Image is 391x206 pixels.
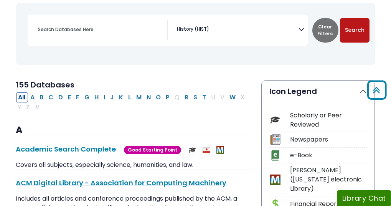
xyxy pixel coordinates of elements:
img: Icon MeL (Michigan electronic Library) [270,175,280,185]
button: Filter Results R [183,92,191,102]
span: 155 Databases [16,79,75,90]
div: Scholarly or Peer Reviewed [290,111,367,129]
img: Icon Newspapers [270,134,280,145]
button: Filter Results O [154,92,163,102]
div: [PERSON_NAME] ([US_STATE] electronic Library) [290,166,367,193]
button: Filter Results K [117,92,126,102]
button: Filter Results C [46,92,56,102]
button: All [16,92,28,102]
button: Filter Results D [56,92,66,102]
button: Filter Results E [66,92,74,102]
button: Filter Results F [74,92,82,102]
button: Filter Results I [102,92,108,102]
button: Filter Results H [92,92,101,102]
textarea: Search [211,27,214,33]
button: Filter Results A [28,92,37,102]
button: Icon Legend [262,81,375,102]
nav: Search filters [16,3,375,65]
button: Submit for Search Results [340,18,370,43]
span: History (HIST) [177,26,210,33]
img: MeL (Michigan electronic Library) [216,146,224,154]
button: Filter Results W [228,92,238,102]
a: ACM Digital Library - Association for Computing Machinery [16,178,227,188]
a: Academic Search Complete [16,144,116,154]
h3: A [16,125,252,136]
button: Library Chat [337,190,391,206]
button: Filter Results L [126,92,134,102]
img: Audio & Video [203,146,210,154]
button: Filter Results B [38,92,46,102]
a: Back to Top [365,84,389,96]
div: Alpha-list to filter by first letter of database name [16,93,248,112]
button: Filter Results P [164,92,172,102]
p: Covers all subjects, especially science, humanities, and law. [16,160,252,170]
button: Filter Results G [82,92,92,102]
button: Filter Results M [134,92,144,102]
div: Newspapers [290,135,367,144]
button: Filter Results N [145,92,153,102]
img: Icon Scholarly or Peer Reviewed [270,115,280,125]
button: Filter Results J [108,92,117,102]
span: Good Starting Point [124,146,181,155]
img: Icon e-Book [270,150,280,160]
li: History (HIST) [174,26,210,33]
input: Search database by title or keyword [34,24,167,35]
button: Filter Results S [191,92,200,102]
img: Scholarly or Peer Reviewed [189,146,196,154]
button: Filter Results T [200,92,209,102]
div: e-Book [290,151,367,160]
button: Clear Filters [312,18,338,43]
